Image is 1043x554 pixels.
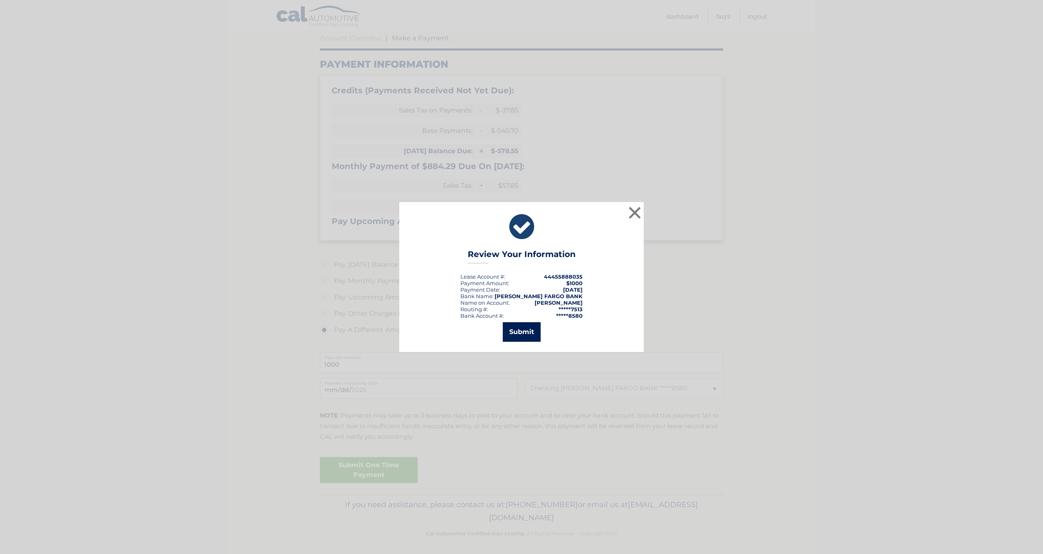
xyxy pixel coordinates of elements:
div: Lease Account #: [460,273,505,280]
strong: 44455888035 [544,273,583,280]
div: Name on Account: [460,299,510,306]
div: Bank Name: [460,293,494,299]
span: [DATE] [563,286,583,293]
div: Routing #: [460,306,488,312]
button: Submit [503,322,541,342]
button: × [627,204,643,221]
div: : [460,286,500,293]
h3: Review Your Information [468,249,576,264]
span: Payment Date [460,286,499,293]
div: Bank Account #: [460,312,504,319]
span: $1000 [566,280,583,286]
strong: [PERSON_NAME] FARGO BANK [495,293,583,299]
div: Payment Amount: [460,280,509,286]
strong: [PERSON_NAME] [535,299,583,306]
